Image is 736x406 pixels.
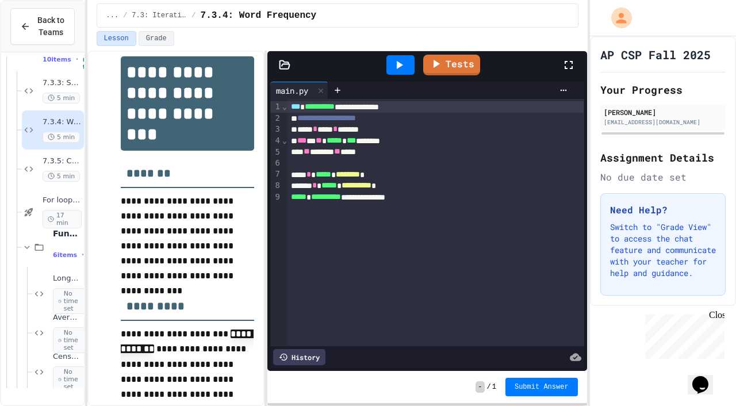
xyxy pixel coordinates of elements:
button: Grade [139,31,174,46]
span: Censor Vowels in Text [53,352,82,362]
span: 1 [492,382,496,392]
h1: AP CSP Fall 2025 [600,47,711,63]
h2: Your Progress [600,82,726,98]
span: - [476,381,484,393]
button: Back to Teams [10,8,75,45]
span: Fold line [282,136,287,145]
span: 5 min [43,93,80,104]
span: 6 items [53,251,77,259]
span: Longest Word in a List [53,274,82,284]
span: • [76,55,78,64]
div: Chat with us now!Close [5,5,79,73]
span: 10 items [43,56,71,63]
div: main.py [270,85,314,97]
div: History [273,349,325,365]
div: 2 [270,113,282,124]
iframe: chat widget [688,360,724,394]
div: 1 [270,101,282,113]
span: 5 min [43,132,80,143]
span: No time set [53,366,87,393]
div: 3 [270,124,282,135]
div: My Account [599,5,635,31]
span: Fold line [282,102,287,111]
button: Lesson [97,31,136,46]
span: 7.3: Iterating Through Lists [132,11,187,20]
span: / [123,11,127,20]
iframe: chat widget [641,310,724,359]
div: 8 [270,180,282,191]
span: / [191,11,195,20]
div: No due date set [600,170,726,184]
span: 7.3.4: Word Frequency [43,117,82,127]
span: / [487,382,491,392]
span: 32 min total [83,48,99,71]
a: Tests [423,55,480,75]
div: 4 [270,135,282,147]
span: 7.3.4: Word Frequency [201,9,317,22]
h3: Need Help? [610,203,716,217]
span: ... [106,11,119,20]
span: 17 min [43,210,82,228]
div: 9 [270,191,282,203]
span: No time set [53,288,87,315]
span: No time set [53,327,87,354]
button: Submit Answer [505,378,578,396]
span: 7.3.5: Confusion [43,156,82,166]
h2: Assignment Details [600,150,726,166]
div: 5 [270,147,282,158]
div: [EMAIL_ADDRESS][DOMAIN_NAME] [604,118,722,127]
div: main.py [270,82,328,99]
div: [PERSON_NAME] [604,107,722,117]
p: Switch to "Grade View" to access the chat feature and communicate with your teacher for help and ... [610,221,716,279]
span: 5 min [43,171,80,182]
span: Submit Answer [515,382,569,392]
span: • [82,250,84,259]
span: Back to Teams [37,14,65,39]
div: 7 [270,168,282,180]
span: Average Length of Words in a List [53,313,82,323]
div: 6 [270,158,282,168]
span: For loops and lists - Quiz [43,196,82,205]
span: 7.3.3: Smallest Positive Number [43,78,82,88]
span: Functions with List Traversals Practice [53,228,82,239]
